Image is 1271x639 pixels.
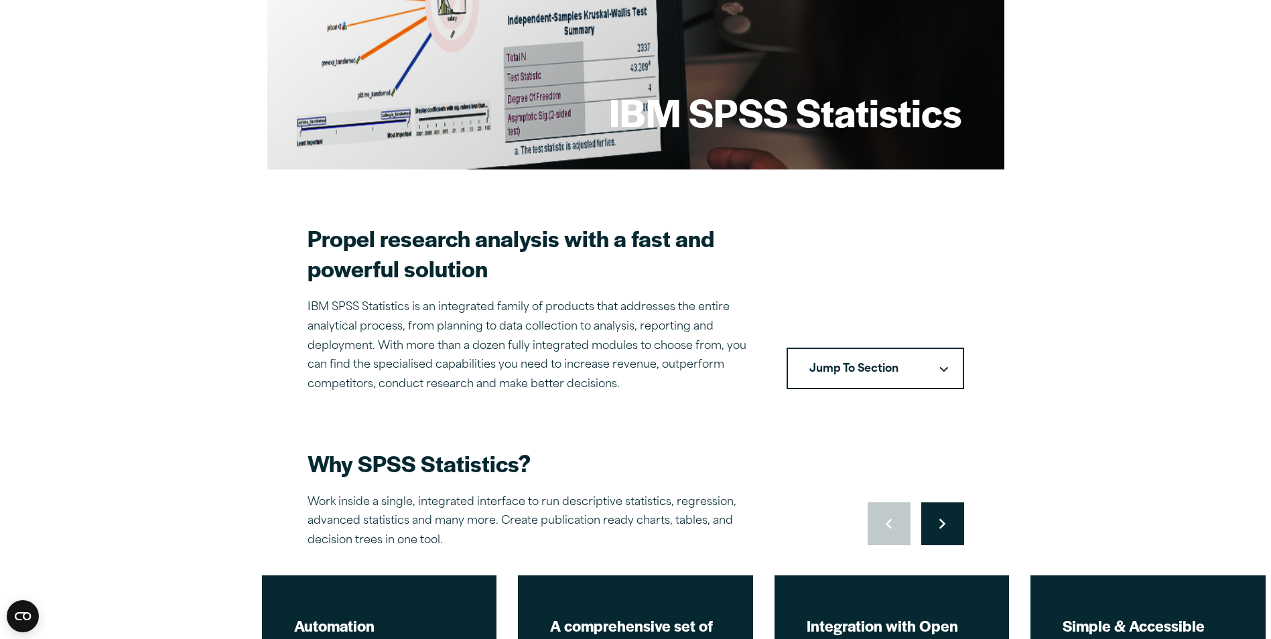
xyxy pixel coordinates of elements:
[308,493,777,551] p: Work inside a single, integrated interface to run descriptive statistics, regression, advanced st...
[609,86,961,138] h1: IBM SPSS Statistics
[7,600,39,632] button: Open CMP widget
[308,298,754,395] p: IBM SPSS Statistics is an integrated family of products that addresses the entire analytical proc...
[308,448,777,478] h2: Why SPSS Statistics?
[921,502,964,545] button: Move to next slide
[787,348,964,389] nav: Table of Contents
[939,366,948,372] svg: Downward pointing chevron
[294,616,465,636] h2: Automation
[939,518,945,529] svg: Right pointing chevron
[308,223,754,283] h2: Propel research analysis with a fast and powerful solution
[787,348,964,389] button: Jump To SectionDownward pointing chevron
